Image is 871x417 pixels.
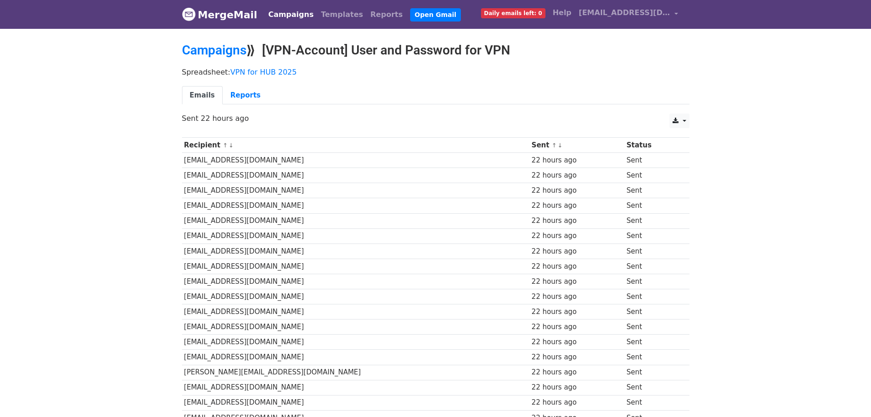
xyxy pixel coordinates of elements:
[229,142,234,149] a: ↓
[182,138,529,153] th: Recipient
[624,320,681,335] td: Sent
[532,246,622,257] div: 22 hours ago
[532,337,622,347] div: 22 hours ago
[182,380,529,395] td: [EMAIL_ADDRESS][DOMAIN_NAME]
[624,335,681,350] td: Sent
[532,352,622,363] div: 22 hours ago
[182,395,529,410] td: [EMAIL_ADDRESS][DOMAIN_NAME]
[182,228,529,244] td: [EMAIL_ADDRESS][DOMAIN_NAME]
[624,168,681,183] td: Sent
[624,244,681,259] td: Sent
[532,261,622,272] div: 22 hours ago
[624,380,681,395] td: Sent
[182,365,529,380] td: [PERSON_NAME][EMAIL_ADDRESS][DOMAIN_NAME]
[624,365,681,380] td: Sent
[825,373,871,417] iframe: Chat Widget
[532,216,622,226] div: 22 hours ago
[624,350,681,365] td: Sent
[552,142,557,149] a: ↑
[532,200,622,211] div: 22 hours ago
[624,259,681,274] td: Sent
[579,7,670,18] span: [EMAIL_ADDRESS][DOMAIN_NAME]
[532,276,622,287] div: 22 hours ago
[182,67,689,77] p: Spreadsheet:
[182,244,529,259] td: [EMAIL_ADDRESS][DOMAIN_NAME]
[532,322,622,332] div: 22 hours ago
[182,183,529,198] td: [EMAIL_ADDRESS][DOMAIN_NAME]
[182,43,689,58] h2: ⟫ [VPN-Account] User and Password for VPN
[182,213,529,228] td: [EMAIL_ADDRESS][DOMAIN_NAME]
[182,350,529,365] td: [EMAIL_ADDRESS][DOMAIN_NAME]
[532,231,622,241] div: 22 hours ago
[182,274,529,289] td: [EMAIL_ADDRESS][DOMAIN_NAME]
[624,138,681,153] th: Status
[182,153,529,168] td: [EMAIL_ADDRESS][DOMAIN_NAME]
[481,8,545,18] span: Daily emails left: 0
[624,183,681,198] td: Sent
[624,213,681,228] td: Sent
[182,335,529,350] td: [EMAIL_ADDRESS][DOMAIN_NAME]
[532,292,622,302] div: 22 hours ago
[223,142,228,149] a: ↑
[624,153,681,168] td: Sent
[367,5,406,24] a: Reports
[624,289,681,304] td: Sent
[182,289,529,304] td: [EMAIL_ADDRESS][DOMAIN_NAME]
[182,168,529,183] td: [EMAIL_ADDRESS][DOMAIN_NAME]
[532,397,622,408] div: 22 hours ago
[230,68,297,76] a: VPN for HUB 2025
[182,7,196,21] img: MergeMail logo
[529,138,625,153] th: Sent
[182,86,223,105] a: Emails
[624,304,681,320] td: Sent
[317,5,367,24] a: Templates
[182,43,246,58] a: Campaigns
[532,155,622,166] div: 22 hours ago
[223,86,268,105] a: Reports
[557,142,562,149] a: ↓
[624,274,681,289] td: Sent
[532,307,622,317] div: 22 hours ago
[182,320,529,335] td: [EMAIL_ADDRESS][DOMAIN_NAME]
[477,4,549,22] a: Daily emails left: 0
[624,395,681,410] td: Sent
[532,382,622,393] div: 22 hours ago
[575,4,682,25] a: [EMAIL_ADDRESS][DOMAIN_NAME]
[265,5,317,24] a: Campaigns
[549,4,575,22] a: Help
[182,198,529,213] td: [EMAIL_ADDRESS][DOMAIN_NAME]
[532,185,622,196] div: 22 hours ago
[532,367,622,378] div: 22 hours ago
[624,228,681,244] td: Sent
[532,170,622,181] div: 22 hours ago
[182,5,257,24] a: MergeMail
[410,8,461,22] a: Open Gmail
[624,198,681,213] td: Sent
[182,259,529,274] td: [EMAIL_ADDRESS][DOMAIN_NAME]
[182,114,689,123] p: Sent 22 hours ago
[182,304,529,320] td: [EMAIL_ADDRESS][DOMAIN_NAME]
